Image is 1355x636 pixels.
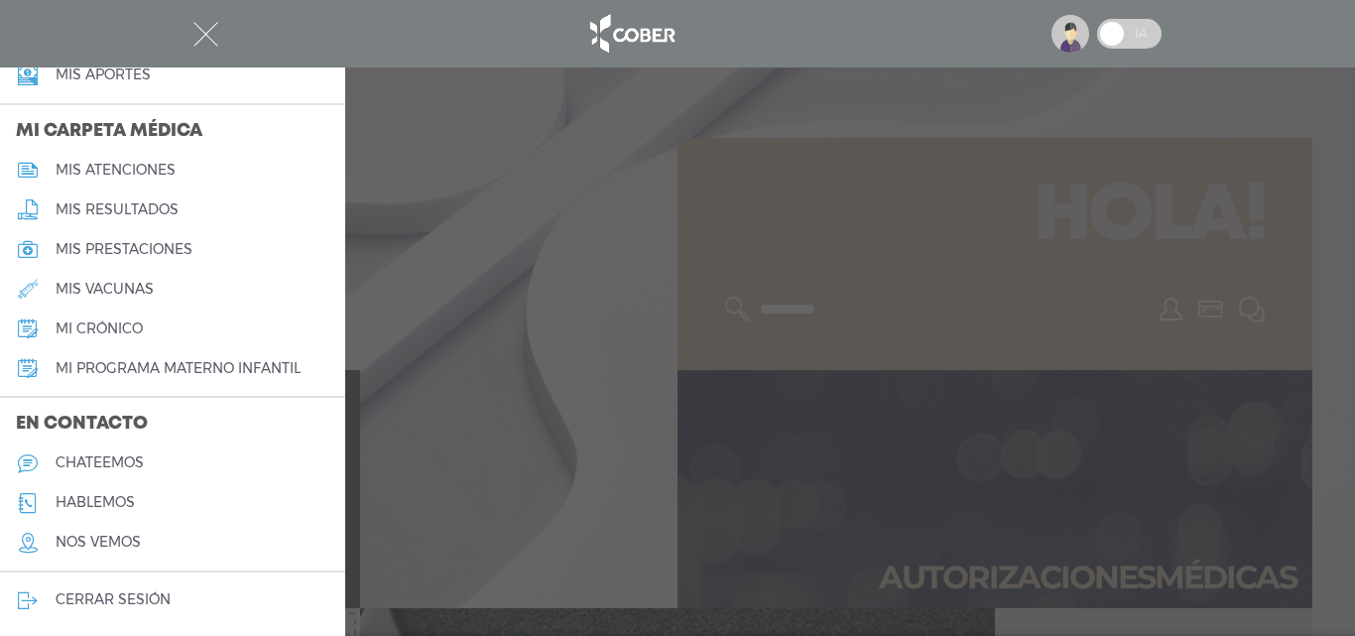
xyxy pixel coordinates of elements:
[193,22,218,47] img: Cober_menu-close-white.svg
[56,66,151,83] h5: Mis aportes
[56,454,144,471] h5: chateemos
[56,360,301,377] h5: mi programa materno infantil
[56,494,135,511] h5: hablemos
[1051,15,1089,53] img: profile-placeholder.svg
[56,320,143,337] h5: mi crónico
[56,201,179,218] h5: mis resultados
[56,281,154,298] h5: mis vacunas
[56,534,141,551] h5: nos vemos
[56,591,171,608] h5: cerrar sesión
[56,241,192,258] h5: mis prestaciones
[579,10,683,58] img: logo_cober_home-white.png
[56,162,176,179] h5: mis atenciones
